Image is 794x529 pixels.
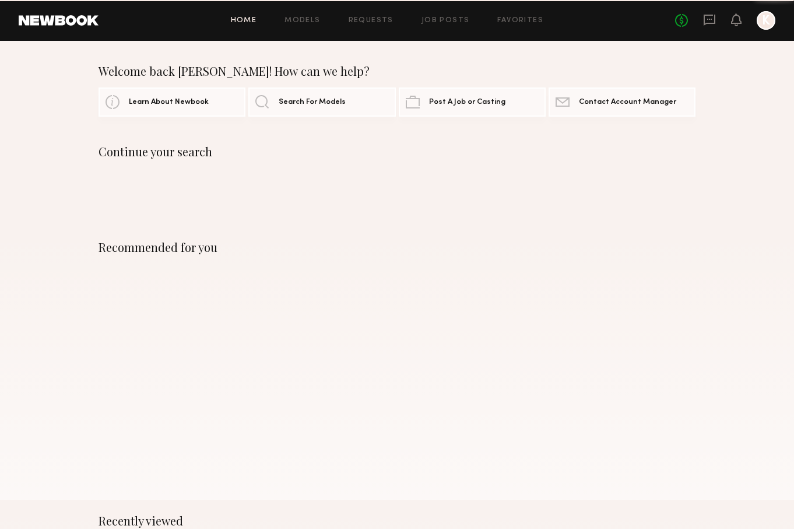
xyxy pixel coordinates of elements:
[349,17,394,24] a: Requests
[99,240,695,254] div: Recommended for you
[579,99,676,106] span: Contact Account Manager
[129,99,209,106] span: Learn About Newbook
[99,64,695,78] div: Welcome back [PERSON_NAME]! How can we help?
[399,87,546,117] a: Post A Job or Casting
[279,99,346,106] span: Search For Models
[549,87,695,117] a: Contact Account Manager
[284,17,320,24] a: Models
[99,514,695,528] div: Recently viewed
[248,87,395,117] a: Search For Models
[429,99,505,106] span: Post A Job or Casting
[757,11,775,30] a: K
[99,87,245,117] a: Learn About Newbook
[231,17,257,24] a: Home
[497,17,543,24] a: Favorites
[99,145,695,159] div: Continue your search
[421,17,470,24] a: Job Posts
